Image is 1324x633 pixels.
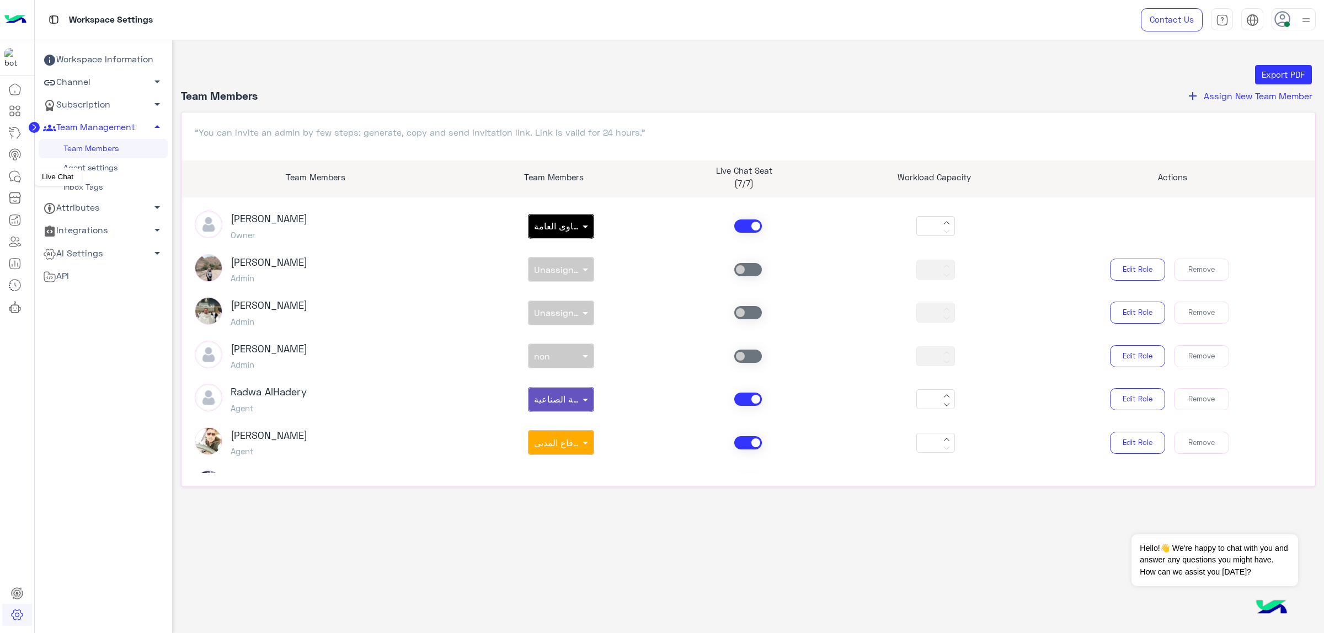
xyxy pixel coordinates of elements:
[1252,589,1291,627] img: hulul-logo.png
[195,384,222,411] img: defaultAdmin.png
[1255,65,1312,85] button: Export PDF
[1174,388,1229,410] button: Remove
[39,242,168,265] a: AI Settings
[195,427,222,455] img: ACg8ocICVSlGC2Tm-VTIJnmy9fffVj-c4i8zXYHXPj2iEvEz7dMELd4H=s96-c
[151,75,164,88] span: arrow_drop_down
[231,446,307,456] h5: Agent
[231,386,307,398] h3: Radwa AlHadery
[39,219,168,242] a: Integrations
[39,197,168,219] a: Attributes
[151,246,164,260] span: arrow_drop_down
[231,343,307,355] h3: [PERSON_NAME]
[657,164,831,177] p: Live Chat Seat
[231,230,307,240] h5: Owner
[1110,388,1165,410] button: Edit Role
[43,269,69,283] span: API
[1038,171,1307,184] p: Actions
[467,171,640,184] p: Team Members
[1174,345,1229,367] button: Remove
[231,256,307,269] h3: [PERSON_NAME]
[1299,13,1313,27] img: profile
[231,213,307,225] h3: [PERSON_NAME]
[69,13,153,28] p: Workspace Settings
[1174,432,1229,454] button: Remove
[1141,8,1203,31] a: Contact Us
[847,171,1021,184] p: Workload Capacity
[1216,14,1229,26] img: tab
[1131,534,1298,586] span: Hello!👋 We're happy to chat with you and answer any questions you might have. How can we assist y...
[195,297,222,325] img: picture
[1246,14,1259,26] img: tab
[1174,259,1229,281] button: Remove
[1110,259,1165,281] button: Edit Role
[1186,89,1199,103] i: add
[231,360,307,369] h5: Admin
[151,201,164,214] span: arrow_drop_down
[231,299,307,312] h3: [PERSON_NAME]
[231,473,293,485] h3: Amr Shaaban
[1262,69,1305,79] span: Export PDF
[39,139,168,158] a: Team Members
[47,13,61,26] img: tab
[534,437,639,448] span: قسم السلامة والدفاع المدنى
[39,49,168,71] a: Workspace Information
[195,341,222,368] img: defaultAdmin.png
[195,211,222,238] img: defaultAdmin.png
[39,116,168,139] a: Team Management
[195,254,222,282] img: picture
[231,430,307,442] h3: [PERSON_NAME]
[195,470,222,498] img: ACg8ocLAQ2RDOZWCU-cwGw3d5AC4tqYKxemZ4blupssMaCqhLny-Jte6jA=s96-c
[1110,302,1165,324] button: Edit Role
[1110,432,1165,454] button: Edit Role
[1110,345,1165,367] button: Edit Role
[181,171,451,184] p: Team Members
[151,120,164,133] span: arrow_drop_up
[39,178,168,197] a: Inbox Tags
[39,94,168,116] a: Subscription
[39,71,168,94] a: Channel
[657,177,831,190] p: (7/7)
[181,89,258,103] h4: Team Members
[151,98,164,111] span: arrow_drop_down
[1211,8,1233,31] a: tab
[1174,302,1229,324] button: Remove
[151,223,164,237] span: arrow_drop_down
[231,403,307,413] h5: Agent
[4,48,24,68] img: 110260793960483
[4,8,26,31] img: Logo
[231,273,307,283] h5: Admin
[195,126,1302,139] p: "You can invite an admin by few steps: generate, copy and send Invitation link. Link is valid for...
[39,265,168,287] a: API
[1204,90,1312,101] span: Assign New Team Member
[231,316,307,326] h5: Admin
[1183,89,1316,103] button: addAssign New Team Member
[34,168,82,186] div: Live Chat
[39,158,168,178] a: Agent settings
